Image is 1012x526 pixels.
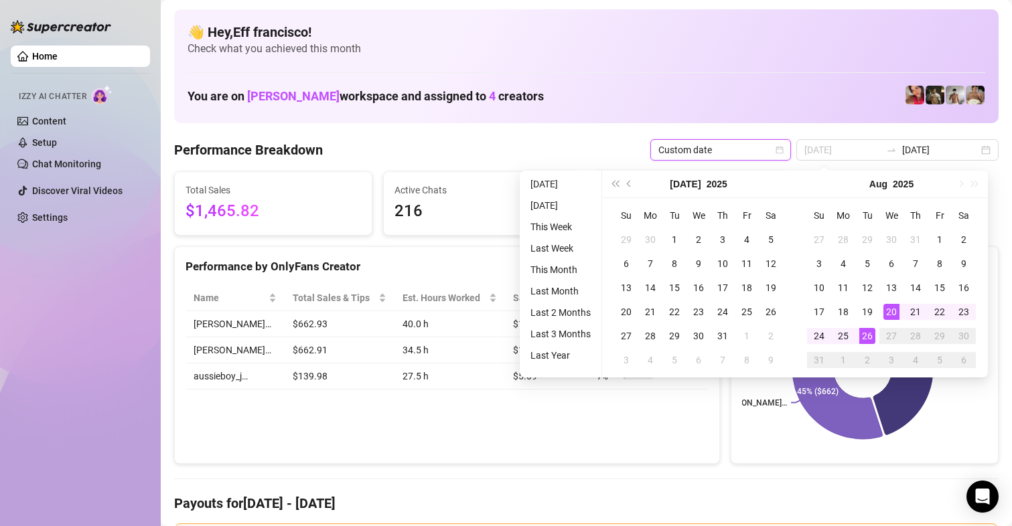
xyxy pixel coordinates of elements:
[859,352,875,368] div: 2
[614,203,638,228] th: Su
[525,347,596,363] li: Last Year
[686,228,711,252] td: 2025-07-02
[720,398,787,408] text: [PERSON_NAME]…
[883,328,899,344] div: 27
[855,276,879,300] td: 2025-08-12
[883,232,899,248] div: 30
[952,228,976,252] td: 2025-08-02
[831,300,855,324] td: 2025-08-18
[662,348,686,372] td: 2025-08-05
[886,145,897,155] span: to
[952,203,976,228] th: Sa
[759,300,783,324] td: 2025-07-26
[908,328,924,344] div: 28
[759,203,783,228] th: Sa
[638,276,662,300] td: 2025-07-14
[855,203,879,228] th: Tu
[835,328,851,344] div: 25
[618,232,634,248] div: 29
[807,324,831,348] td: 2025-08-24
[879,324,903,348] td: 2025-08-27
[614,324,638,348] td: 2025-07-27
[614,276,638,300] td: 2025-07-13
[715,280,731,296] div: 17
[32,116,66,126] a: Content
[247,89,340,103] span: [PERSON_NAME]
[662,300,686,324] td: 2025-07-22
[618,352,634,368] div: 3
[285,337,394,363] td: $662.91
[735,300,759,324] td: 2025-07-25
[642,280,658,296] div: 14
[811,232,827,248] div: 27
[711,252,735,276] td: 2025-07-10
[966,86,985,104] img: Aussieboy_jfree
[883,280,899,296] div: 13
[188,89,544,104] h1: You are on workspace and assigned to creators
[691,304,707,320] div: 23
[638,252,662,276] td: 2025-07-07
[859,304,875,320] div: 19
[186,337,285,363] td: [PERSON_NAME]…
[952,348,976,372] td: 2025-09-06
[735,228,759,252] td: 2025-07-04
[666,328,682,344] div: 29
[403,290,486,305] div: Est. Hours Worked
[711,276,735,300] td: 2025-07-17
[932,352,948,368] div: 5
[763,280,779,296] div: 19
[855,324,879,348] td: 2025-08-26
[293,290,376,305] span: Total Sales & Tips
[32,137,57,148] a: Setup
[618,304,634,320] div: 20
[855,348,879,372] td: 2025-09-02
[807,300,831,324] td: 2025-08-17
[19,90,86,103] span: Izzy AI Chatter
[859,280,875,296] div: 12
[394,363,505,389] td: 27.5 h
[735,348,759,372] td: 2025-08-08
[735,203,759,228] th: Fr
[879,276,903,300] td: 2025-08-13
[859,232,875,248] div: 29
[715,304,731,320] div: 24
[928,324,952,348] td: 2025-08-29
[505,363,589,389] td: $5.09
[174,494,999,513] h4: Payouts for [DATE] - [DATE]
[859,256,875,272] div: 5
[525,197,596,213] li: [DATE]
[642,232,658,248] div: 30
[811,304,827,320] div: 17
[908,256,924,272] div: 7
[525,283,596,299] li: Last Month
[642,304,658,320] div: 21
[505,337,589,363] td: $19.21
[186,311,285,337] td: [PERSON_NAME]…
[739,232,755,248] div: 4
[804,143,881,157] input: Start date
[763,304,779,320] div: 26
[855,252,879,276] td: 2025-08-05
[956,352,972,368] div: 6
[908,352,924,368] div: 4
[932,328,948,344] div: 29
[32,185,123,196] a: Discover Viral Videos
[394,183,570,197] span: Active Chats
[186,258,709,276] div: Performance by OnlyFans Creator
[835,304,851,320] div: 18
[831,276,855,300] td: 2025-08-11
[607,171,622,197] button: Last year (Control + left)
[662,324,686,348] td: 2025-07-29
[903,300,928,324] td: 2025-08-21
[186,183,361,197] span: Total Sales
[926,86,944,104] img: Tony
[662,252,686,276] td: 2025-07-08
[525,219,596,235] li: This Week
[638,203,662,228] th: Mo
[807,203,831,228] th: Su
[735,252,759,276] td: 2025-07-11
[776,146,784,154] span: calendar
[707,171,727,197] button: Choose a year
[855,300,879,324] td: 2025-08-19
[666,232,682,248] div: 1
